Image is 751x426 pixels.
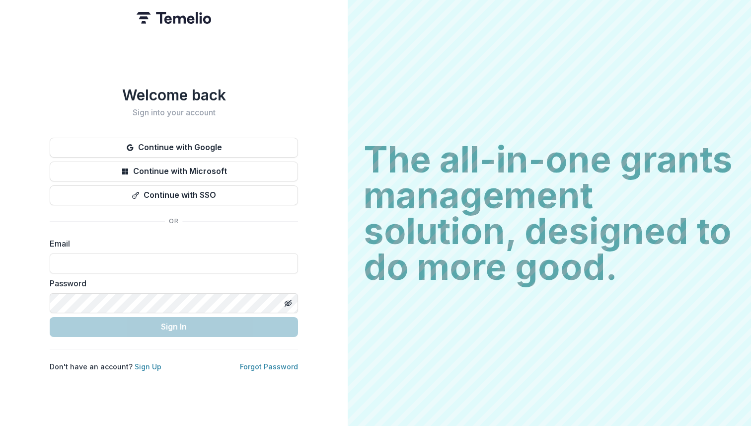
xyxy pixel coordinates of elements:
[50,138,298,158] button: Continue with Google
[50,277,292,289] label: Password
[50,238,292,250] label: Email
[50,185,298,205] button: Continue with SSO
[50,162,298,181] button: Continue with Microsoft
[50,86,298,104] h1: Welcome back
[137,12,211,24] img: Temelio
[50,317,298,337] button: Sign In
[240,362,298,371] a: Forgot Password
[50,108,298,117] h2: Sign into your account
[280,295,296,311] button: Toggle password visibility
[50,361,161,372] p: Don't have an account?
[135,362,161,371] a: Sign Up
